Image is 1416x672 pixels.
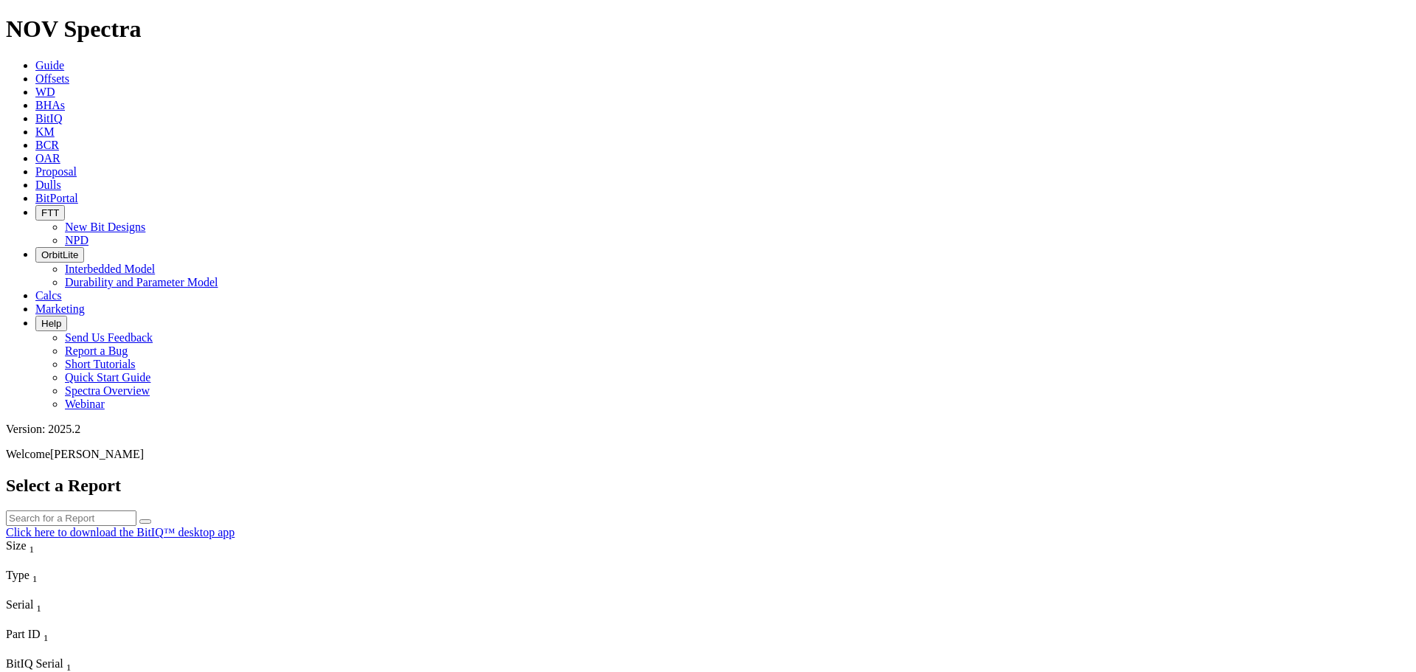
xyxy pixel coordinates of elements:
[65,384,150,397] a: Spectra Overview
[66,657,72,670] span: Sort None
[6,628,142,657] div: Sort None
[65,398,105,410] a: Webinar
[35,139,59,151] a: BCR
[65,221,145,233] a: New Bit Designs
[35,59,64,72] a: Guide
[65,371,150,384] a: Quick Start Guide
[6,510,136,526] input: Search for a Report
[6,569,142,585] div: Type Sort None
[35,112,62,125] a: BitIQ
[35,302,85,315] a: Marketing
[6,569,142,598] div: Sort None
[29,544,35,555] sub: 1
[35,247,84,263] button: OrbitLite
[6,628,41,640] span: Part ID
[35,316,67,331] button: Help
[41,207,59,218] span: FTT
[65,263,155,275] a: Interbedded Model
[65,276,218,288] a: Durability and Parameter Model
[6,598,142,614] div: Serial Sort None
[35,99,65,111] a: BHAs
[41,249,78,260] span: OrbitLite
[35,289,62,302] a: Calcs
[65,358,136,370] a: Short Tutorials
[32,569,38,581] span: Sort None
[6,555,142,569] div: Column Menu
[35,205,65,221] button: FTT
[50,448,144,460] span: [PERSON_NAME]
[6,614,142,628] div: Column Menu
[6,15,1410,43] h1: NOV Spectra
[35,192,78,204] a: BitPortal
[32,573,38,584] sub: 1
[6,598,142,628] div: Sort None
[65,331,153,344] a: Send Us Feedback
[44,632,49,643] sub: 1
[41,318,61,329] span: Help
[6,569,29,581] span: Type
[44,628,49,640] span: Sort None
[6,598,33,611] span: Serial
[6,476,1410,496] h2: Select a Report
[6,539,27,552] span: Size
[65,234,88,246] a: NPD
[6,526,235,538] a: Click here to download the BitIQ™ desktop app
[35,72,69,85] a: Offsets
[35,179,61,191] a: Dulls
[6,539,142,569] div: Sort None
[6,628,142,644] div: Part ID Sort None
[36,598,41,611] span: Sort None
[6,539,142,555] div: Size Sort None
[36,603,41,614] sub: 1
[6,657,63,670] span: BitIQ Serial
[6,585,142,598] div: Column Menu
[65,344,128,357] a: Report a Bug
[35,125,55,138] a: KM
[35,86,55,98] a: WD
[35,152,60,164] a: OAR
[6,423,1410,436] div: Version: 2025.2
[6,644,142,657] div: Column Menu
[35,165,77,178] a: Proposal
[6,448,1410,461] p: Welcome
[29,539,35,552] span: Sort None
